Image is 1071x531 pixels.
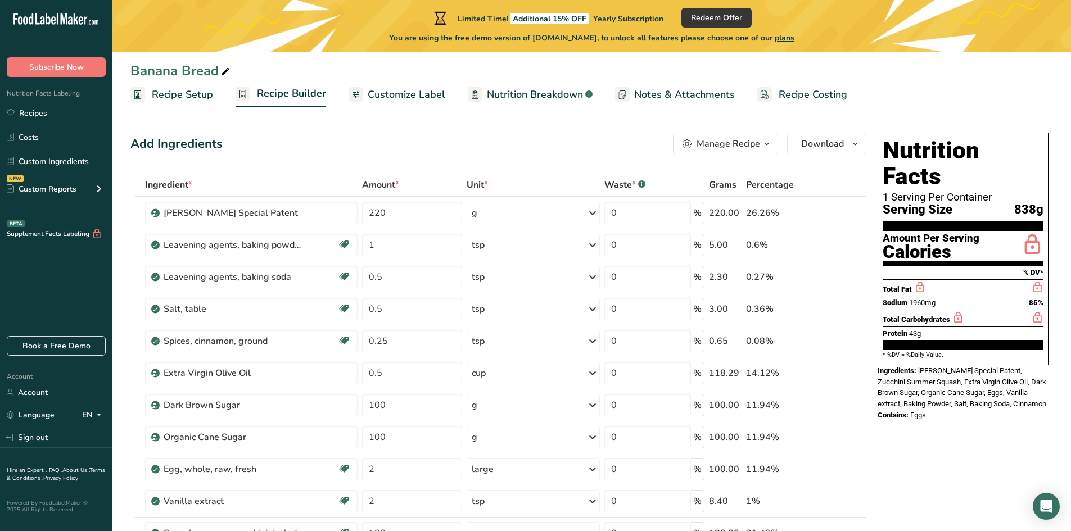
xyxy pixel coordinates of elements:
a: Recipe Builder [236,81,326,108]
div: Open Intercom Messenger [1033,493,1060,520]
div: Powered By FoodLabelMaker © 2025 All Rights Reserved [7,500,106,513]
span: Recipe Builder [257,86,326,101]
a: Customize Label [349,82,445,107]
div: Salt, table [164,302,304,316]
a: FAQ . [49,466,62,474]
div: 100.00 [709,430,741,444]
span: Unit [467,178,488,192]
a: Language [7,405,55,425]
div: g [472,398,477,412]
span: Protein [883,329,907,338]
div: Calories [883,244,979,260]
div: BETA [7,220,25,227]
section: * %DV = %Daily Value. [883,350,1043,360]
span: Recipe Setup [152,87,213,102]
div: tsp [472,334,485,348]
span: 43g [909,329,921,338]
div: Amount Per Serving [883,233,979,244]
div: 11.94% [746,430,813,444]
div: Egg, whole, raw, fresh [164,462,304,476]
div: [PERSON_NAME] Special Patent [164,206,304,220]
div: tsp [472,270,485,284]
a: Recipe Setup [130,82,213,107]
div: 220.00 [709,206,741,220]
span: Eggs [910,411,926,419]
div: 0.27% [746,270,813,284]
section: % DV* [883,266,1043,279]
span: Subscribe Now [29,61,84,73]
div: NEW [7,175,24,182]
span: Nutrition Breakdown [487,87,583,102]
button: Download [787,133,866,155]
div: Vanilla extract [164,494,304,508]
span: Contains: [878,411,909,419]
span: [PERSON_NAME] Special Patent, Zucchini Summer Squash, Extra Virgin Olive Oil, Dark Brown Sugar, O... [878,366,1046,408]
span: Ingredients: [878,366,916,375]
a: Recipe Costing [757,82,847,107]
div: 5.00 [709,238,741,252]
a: Nutrition Breakdown [468,82,593,107]
span: Ingredient [145,178,192,192]
span: Recipe Costing [779,87,847,102]
div: g [472,430,477,444]
span: Total Carbohydrates [883,315,950,324]
div: Manage Recipe [697,137,760,151]
a: About Us . [62,466,89,474]
a: Notes & Attachments [615,82,735,107]
span: Additional 15% OFF [510,13,589,24]
span: Customize Label [368,87,445,102]
div: 0.08% [746,334,813,348]
a: Terms & Conditions . [7,466,105,482]
div: Limited Time! [432,11,663,25]
span: 838g [1014,203,1043,217]
div: 1% [746,494,813,508]
div: Leavening agents, baking powder, low-sodium [164,238,304,252]
div: 100.00 [709,462,741,476]
div: 8.40 [709,494,741,508]
div: cup [472,366,486,380]
button: Redeem Offer [681,8,752,28]
div: Dark Brown Sugar [164,398,304,412]
div: 118.29 [709,366,741,380]
div: Custom Reports [7,183,76,195]
div: 11.94% [746,462,813,476]
span: Notes & Attachments [634,87,735,102]
div: Add Ingredients [130,135,223,153]
div: 26.26% [746,206,813,220]
div: 2.30 [709,270,741,284]
span: Sodium [883,298,907,307]
h1: Nutrition Facts [883,138,1043,189]
span: Amount [362,178,399,192]
button: Manage Recipe [673,133,778,155]
div: EN [82,409,106,422]
span: Percentage [746,178,794,192]
div: Banana Bread [130,61,232,81]
span: Yearly Subscription [593,13,663,24]
div: Leavening agents, baking soda [164,270,304,284]
div: large [472,462,494,476]
div: tsp [472,302,485,316]
span: Total Fat [883,285,912,293]
div: tsp [472,494,485,508]
div: tsp [472,238,485,252]
a: Privacy Policy [43,474,78,482]
div: 14.12% [746,366,813,380]
div: Spices, cinnamon, ground [164,334,304,348]
div: Extra Virgin Olive Oil [164,366,304,380]
div: Organic Cane Sugar [164,430,304,444]
span: Download [801,137,844,151]
span: Serving Size [883,203,952,217]
div: Waste [604,178,645,192]
span: Grams [709,178,736,192]
a: Book a Free Demo [7,336,106,356]
div: 11.94% [746,398,813,412]
div: 0.65 [709,334,741,348]
button: Subscribe Now [7,57,106,77]
div: 0.6% [746,238,813,252]
div: 1 Serving Per Container [883,192,1043,203]
div: 3.00 [709,302,741,316]
div: 100.00 [709,398,741,412]
span: plans [775,33,794,43]
span: You are using the free demo version of [DOMAIN_NAME], to unlock all features please choose one of... [389,32,794,44]
div: 0.36% [746,302,813,316]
